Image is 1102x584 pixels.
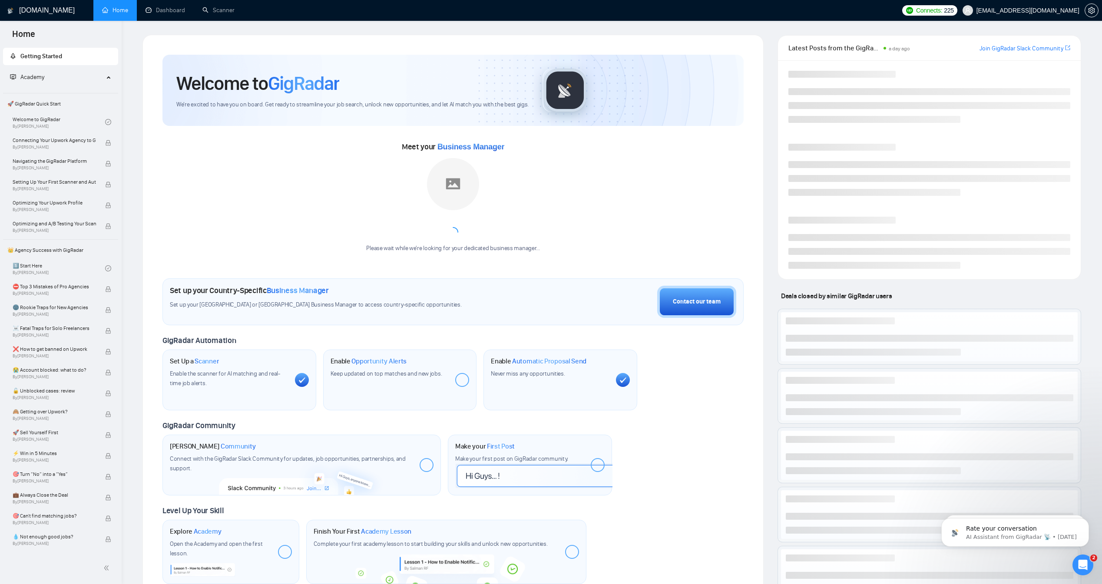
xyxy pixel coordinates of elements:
[13,259,105,278] a: 1️⃣ Start HereBy[PERSON_NAME]
[13,499,96,505] span: By [PERSON_NAME]
[10,53,16,59] span: rocket
[455,442,515,451] h1: Make your
[13,407,96,416] span: 🙈 Getting over Upwork?
[89,69,160,78] div: Ok thanks for clarifying
[105,515,111,521] span: lock
[1085,7,1099,14] a: setting
[14,147,57,152] div: Nazar • 22h ago
[38,215,160,257] div: I know a lot of the time when other freelancers review clients, they mention their first name. I ...
[170,442,256,451] h1: [PERSON_NAME]
[657,286,736,318] button: Contact our team
[916,6,942,15] span: Connects:
[162,506,224,515] span: Level Up Your Skill
[41,277,48,284] button: Upload attachment
[4,241,117,259] span: 👑 Agency Success with GigRadar
[14,35,136,52] div: May I ask - what makes you plan to leave Upwork after that period?
[14,123,136,140] div: You're very welcome! Do you have any other questions I can help with? 😊
[427,158,479,210] img: placeholder.png
[146,7,185,14] a: dashboardDashboard
[31,210,167,263] div: I know a lot of the time when other freelancers review clients, they mention their first name. I ...
[25,5,39,19] img: Profile image for Nazar
[1065,44,1070,51] span: export
[42,11,104,20] p: Active in the last 15m
[103,564,112,572] span: double-left
[7,118,142,145] div: You're very welcome! Do you have any other questions I can help with? 😊Nazar • 22h ago
[13,178,96,186] span: Setting Up Your First Scanner and Auto-Bidder
[202,7,235,14] a: searchScanner
[13,386,96,395] span: 🔓 Unblocked cases: review
[13,428,96,437] span: 🚀 Sell Yourself First
[6,3,22,20] button: go back
[152,3,168,19] div: Close
[889,46,910,52] span: a day ago
[267,286,329,295] span: Business Manager
[170,286,329,295] h1: Set up your Country-Specific
[7,84,167,118] div: micah@insendo.co says…
[268,72,339,95] span: GigRadar
[13,198,96,207] span: Optimizing Your Upwork Profile
[55,277,62,284] button: Start recording
[105,223,111,229] span: lock
[331,370,442,377] span: Keep updated on top matches and new jobs.
[105,370,111,376] span: lock
[1065,44,1070,52] a: export
[105,140,111,146] span: lock
[82,64,167,83] div: Ok thanks for clarifying
[162,336,236,345] span: GigRadar Automation
[543,69,587,112] img: gigradar-logo.png
[20,53,62,60] span: Getting Started
[170,370,280,387] span: Enable the scanner for AI matching and real-time job alerts.
[13,312,96,317] span: By [PERSON_NAME]
[38,178,160,204] div: Yeah I do actually. Is there any way GigRadar can scan first names from the "previous jobs" section?
[105,307,111,313] span: lock
[487,442,515,451] span: First Post
[1085,3,1099,17] button: setting
[102,7,128,14] a: homeHome
[446,225,460,239] span: loading
[13,520,96,525] span: By [PERSON_NAME]
[27,277,34,284] button: Gif picker
[13,282,96,291] span: ⛔ Top 3 Mistakes of Pro Agencies
[361,527,411,536] span: Academy Lesson
[20,73,44,81] span: Academy
[7,259,166,274] textarea: Message…
[105,390,111,396] span: lock
[13,491,96,499] span: 💼 Always Close the Deal
[788,43,881,53] span: Latest Posts from the GigRadar Community
[10,74,16,80] span: fund-projection-screen
[437,142,504,151] span: Business Manager
[491,370,565,377] span: Never miss any opportunities.
[1072,554,1093,575] iframe: Intercom live chat
[3,48,118,65] li: Getting Started
[176,101,529,109] span: We're excited to have you on board. Get ready to streamline your job search, unlock new opportuni...
[38,89,160,106] div: I want organic content to drive traffic, that's my goal
[13,112,105,132] a: Welcome to GigRadarBy[PERSON_NAME]
[314,527,411,536] h1: Finish Your First
[13,277,20,284] button: Emoji picker
[170,455,406,472] span: Connect with the GigRadar Slack Community for updates, job opportunities, partnerships, and support.
[13,324,96,333] span: ☠️ Fatal Traps for Solo Freelancers
[10,73,44,81] span: Academy
[105,474,111,480] span: lock
[1090,554,1097,561] span: 2
[13,145,96,150] span: By [PERSON_NAME]
[13,186,96,191] span: By [PERSON_NAME]
[673,297,721,307] div: Contact our team
[105,432,111,438] span: lock
[402,142,504,152] span: Meet your
[13,136,96,145] span: Connecting Your Upwork Agency to GigRadar
[7,161,167,173] div: [DATE]
[13,157,96,165] span: Navigating the GigRadar Platform
[13,511,96,520] span: 🎯 Can't find matching jobs?
[105,265,111,271] span: check-circle
[7,118,167,161] div: Nazar says…
[1085,7,1098,14] span: setting
[176,72,339,95] h1: Welcome to
[105,202,111,208] span: lock
[512,357,586,366] span: Automatic Proposal Send
[105,536,111,542] span: lock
